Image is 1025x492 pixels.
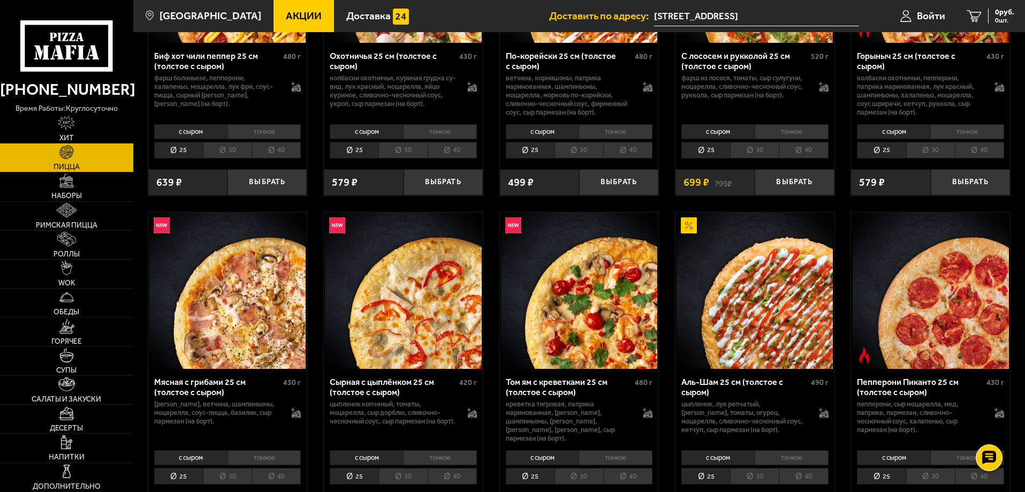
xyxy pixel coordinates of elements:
p: колбаски охотничьи, куриная грудка су-вид, лук красный, моцарелла, яйцо куриное, сливочно-чесночн... [330,74,457,108]
span: Дополнительно [33,483,101,490]
div: Том ям с креветками 25 см (толстое с сыром) [506,377,633,397]
span: 520 г [811,52,829,61]
div: По-корейски 25 см (толстое с сыром) [506,51,633,71]
span: 480 г [635,378,652,387]
li: 25 [506,468,555,485]
s: 799 ₽ [715,177,732,188]
p: фарш болоньезе, пепперони, халапеньо, моцарелла, лук фри, соус-пицца, сырный [PERSON_NAME], [PERS... [154,74,281,108]
a: НовинкаМясная с грибами 25 см (толстое с сыром) [148,213,307,369]
span: WOK [58,279,75,287]
li: тонкое [930,450,1004,465]
li: с сыром [330,124,403,139]
span: 430 г [986,378,1004,387]
p: пепперони, сыр Моцарелла, мед, паприка, пармезан, сливочно-чесночный соус, халапеньо, сыр пармеза... [857,400,984,434]
span: Горячее [51,338,82,345]
li: 30 [555,468,603,485]
span: Акции [286,11,322,21]
div: Пепперони Пиканто 25 см (толстое с сыром) [857,377,984,397]
li: тонкое [930,124,1004,139]
p: ветчина, корнишоны, паприка маринованная, шампиньоны, моцарелла, морковь по-корейски, сливочно-че... [506,74,633,117]
span: 430 г [283,378,301,387]
p: колбаски Охотничьи, пепперони, паприка маринованная, лук красный, шампиньоны, халапеньо, моцарелл... [857,74,984,117]
li: 30 [555,142,603,158]
li: 40 [252,468,301,485]
span: 480 г [635,52,652,61]
input: Ваш адрес доставки [654,6,859,26]
img: Мясная с грибами 25 см (толстое с сыром) [149,213,306,369]
li: 25 [681,468,730,485]
img: Новинка [505,217,521,233]
span: 579 ₽ [332,177,358,188]
li: тонкое [227,450,301,465]
li: 30 [906,468,955,485]
span: 0 шт. [995,17,1014,24]
span: Хит [59,134,74,142]
li: тонкое [755,124,829,139]
span: Пицца [54,163,80,171]
li: 40 [428,468,477,485]
span: 579 ₽ [859,177,885,188]
span: 499 ₽ [508,177,534,188]
li: с сыром [681,124,755,139]
p: цыпленок копченый, томаты, моцарелла, сыр дорблю, сливочно-чесночный соус, сыр пармезан (на борт). [330,400,457,426]
div: Сырная с цыплёнком 25 см (толстое с сыром) [330,377,457,397]
li: тонкое [403,450,477,465]
span: Десерты [50,425,83,432]
li: 30 [203,142,252,158]
img: Сырная с цыплёнком 25 см (толстое с сыром) [325,213,481,369]
li: 25 [154,142,203,158]
img: Острое блюдо [856,347,872,364]
button: Выбрать [931,169,1010,195]
img: Аль-Шам 25 см (толстое с сыром) [677,213,833,369]
a: АкционныйАль-Шам 25 см (толстое с сыром) [675,213,834,369]
span: 0 руб. [995,9,1014,16]
button: Выбрать [579,169,658,195]
button: Выбрать [755,169,834,195]
li: 25 [330,142,378,158]
li: тонкое [403,124,477,139]
li: с сыром [330,450,403,465]
p: фарш из лосося, томаты, сыр сулугуни, моцарелла, сливочно-чесночный соус, руккола, сыр пармезан (... [681,74,808,100]
img: 15daf4d41897b9f0e9f617042186c801.svg [393,9,409,25]
li: с сыром [154,124,227,139]
li: 40 [955,468,1004,485]
li: 25 [681,142,730,158]
li: 40 [779,468,828,485]
li: 40 [252,142,301,158]
a: Острое блюдоПепперони Пиканто 25 см (толстое с сыром) [851,213,1010,369]
p: [PERSON_NAME], ветчина, шампиньоны, моцарелла, соус-пицца, базилик, сыр пармезан (на борт). [154,400,281,426]
li: 40 [603,468,652,485]
li: 25 [330,468,378,485]
a: НовинкаСырная с цыплёнком 25 см (толстое с сыром) [324,213,483,369]
a: НовинкаТом ям с креветками 25 см (толстое с сыром) [500,213,659,369]
span: 639 ₽ [156,177,182,188]
span: 699 ₽ [684,177,709,188]
div: Охотничья 25 см (толстое с сыром) [330,51,457,71]
li: 30 [730,142,779,158]
li: 30 [203,468,252,485]
li: с сыром [681,450,755,465]
span: Наборы [51,192,82,200]
img: Пепперони Пиканто 25 см (толстое с сыром) [853,213,1009,369]
span: Доставить по адресу: [549,11,654,21]
span: 430 г [459,52,477,61]
li: 25 [154,468,203,485]
img: Том ям с креветками 25 см (толстое с сыром) [501,213,657,369]
li: с сыром [506,450,579,465]
li: 30 [378,468,427,485]
li: с сыром [857,450,930,465]
span: Доставка [346,11,391,21]
span: Войти [917,11,945,21]
img: Новинка [154,217,170,233]
span: Салаты и закуски [32,396,101,403]
li: 30 [730,468,779,485]
img: Акционный [681,217,697,233]
li: 25 [506,142,555,158]
span: Обеды [54,308,79,316]
li: 40 [428,142,477,158]
img: Новинка [329,217,345,233]
li: тонкое [227,124,301,139]
li: с сыром [857,124,930,139]
button: Выбрать [404,169,483,195]
li: 30 [906,142,955,158]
